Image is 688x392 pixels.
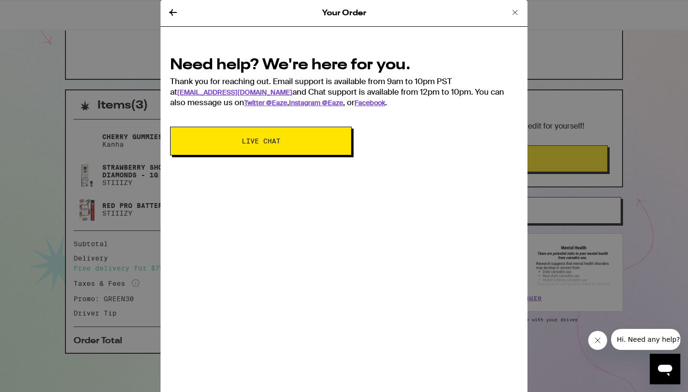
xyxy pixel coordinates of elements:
[177,88,292,97] a: [EMAIL_ADDRESS][DOMAIN_NAME]
[588,331,607,350] iframe: Close message
[611,329,680,350] iframe: Message from company
[289,98,343,107] a: Instagram @Eaze
[650,354,680,384] iframe: Button to launch messaging window
[170,54,518,76] h2: Need help? We're here for you.
[244,98,287,107] a: Twitter @Eaze
[170,127,352,155] button: Live Chat
[170,54,518,108] div: Thank you for reaching out. Email support is available from 9am to 10pm PST at and Chat support i...
[242,138,280,144] span: Live Chat
[355,98,385,107] a: Facebook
